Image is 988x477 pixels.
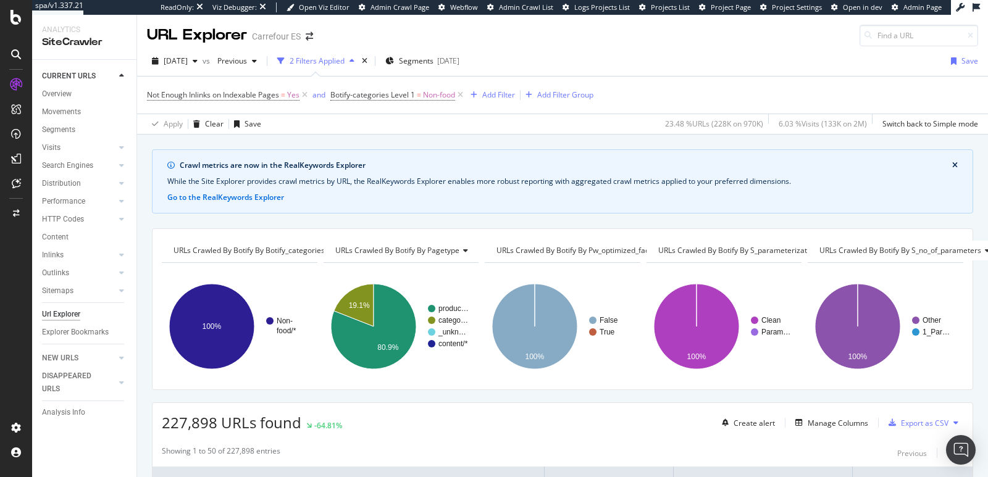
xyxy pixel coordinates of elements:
text: False [600,316,618,325]
div: Movements [42,106,81,118]
span: Project Page [711,2,751,12]
button: Save [229,114,261,134]
button: Apply [147,114,183,134]
div: SiteCrawler [42,35,127,49]
span: Projects List [651,2,690,12]
span: URLs Crawled By Botify By pagetype [335,245,459,255]
text: 100% [848,352,868,361]
a: Project Settings [760,2,822,12]
a: Admin Crawl Page [359,2,429,12]
div: Create alert [734,418,775,428]
span: URLs Crawled By Botify By s_no_of_parameters [819,245,981,255]
a: NEW URLS [42,352,115,365]
div: 2 Filters Applied [290,56,345,66]
span: Admin Crawl Page [371,2,429,12]
div: Manage Columns [808,418,868,428]
a: DISAPPEARED URLS [42,370,115,396]
span: Admin Crawl List [499,2,553,12]
div: Carrefour ES [252,30,301,43]
span: Not Enough Inlinks on Indexable Pages [147,89,279,100]
div: Visits [42,141,61,154]
button: Previous [897,446,927,460]
text: 19.1% [348,301,369,310]
div: HTTP Codes [42,213,84,226]
div: DISAPPEARED URLS [42,370,104,396]
span: = [417,89,421,100]
div: ReadOnly: [161,2,194,12]
div: Switch back to Simple mode [882,118,978,129]
span: URLs Crawled By Botify By pw_optimized_faceting_pages [496,245,690,255]
button: Segments[DATE] [380,51,464,71]
button: Create alert [717,413,775,433]
button: 2 Filters Applied [272,51,359,71]
button: Previous [212,51,262,71]
div: Segments [42,123,75,136]
a: Overview [42,88,128,101]
div: Distribution [42,177,81,190]
div: Performance [42,195,85,208]
div: Save [961,56,978,66]
span: Non-food [423,86,455,104]
a: Outlinks [42,267,115,280]
div: A chart. [162,273,315,380]
svg: A chart. [485,273,638,380]
span: = [281,89,285,100]
div: URL Explorer [147,25,247,46]
div: Previous [897,448,927,458]
div: Analysis Info [42,406,85,419]
span: Logs Projects List [574,2,630,12]
div: Overview [42,88,72,101]
text: Other [923,316,941,325]
div: Url Explorer [42,308,80,321]
h4: URLs Crawled By Botify By botify_categories [171,241,343,260]
div: While the Site Explorer provides crawl metrics by URL, the RealKeywords Explorer enables more rob... [167,176,958,187]
div: 6.03 % Visits ( 133K on 2M ) [779,118,867,129]
button: Save [946,51,978,71]
input: Find a URL [860,25,978,46]
text: content/* [438,339,468,348]
div: info banner [152,149,973,214]
a: Project Page [699,2,751,12]
svg: A chart. [647,273,800,380]
div: Viz Debugger: [212,2,257,12]
div: -64.81% [314,420,342,431]
a: Explorer Bookmarks [42,326,128,339]
div: Add Filter [482,89,515,100]
svg: A chart. [808,273,961,380]
a: Analysis Info [42,406,128,419]
button: Manage Columns [790,415,868,430]
button: close banner [949,157,961,173]
h4: URLs Crawled By Botify By s_parameterization [656,241,836,260]
div: 23.48 % URLs ( 228K on 970K ) [665,118,763,129]
div: Save [245,118,261,129]
div: A chart. [324,273,477,380]
span: Webflow [450,2,478,12]
text: produc… [438,304,469,313]
a: Open Viz Editor [287,2,350,12]
a: Sitemaps [42,284,115,297]
div: and [312,89,325,100]
button: [DATE] [147,51,203,71]
span: Botify-categories Level 1 [330,89,415,100]
text: _unkn… [438,328,466,336]
div: Content [42,231,69,244]
a: HTTP Codes [42,213,115,226]
text: catego… [438,316,468,325]
div: Open Intercom Messenger [946,435,976,465]
button: Add Filter [466,88,515,102]
a: Visits [42,141,115,154]
button: Add Filter Group [521,88,593,102]
div: Sitemaps [42,284,73,297]
button: Clear [188,114,224,134]
div: [DATE] [437,56,459,66]
a: Webflow [438,2,478,12]
button: Export as CSV [884,413,948,433]
a: Url Explorer [42,308,128,321]
a: Segments [42,123,128,136]
a: Open in dev [831,2,882,12]
div: Explorer Bookmarks [42,326,109,339]
span: 2025 Sep. 1st [164,56,188,66]
div: Inlinks [42,249,64,262]
a: Distribution [42,177,115,190]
